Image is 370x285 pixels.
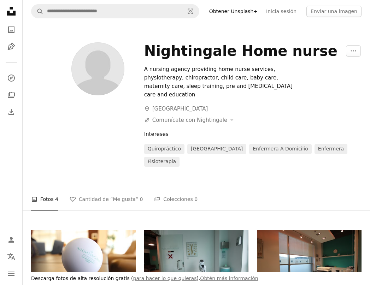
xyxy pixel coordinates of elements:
a: Colecciones 0 [154,188,198,210]
div: Intereses [144,130,362,138]
a: Obtener Unsplash+ [205,6,262,17]
button: Idioma [4,250,18,264]
div: Nightingale Home nurse [144,42,337,59]
a: Colecciones [4,88,18,102]
a: cama de masaje en blanco y negro [257,262,362,268]
a: Obtén más información [200,275,258,281]
span: 0 [140,195,143,203]
img: Avatar del usuario Nightingale Home nurse [71,42,124,95]
a: fisioterapia [144,157,180,167]
button: Comunícate con Nightingale [144,116,234,124]
a: Explorar [4,71,18,85]
a: [GEOGRAPHIC_DATA] [144,106,208,112]
h3: Descarga fotos de alta resolución gratis ( ). [31,275,258,282]
button: Enviar una imagen [306,6,362,17]
a: enfermera [315,144,347,154]
form: Encuentra imágenes en todo el sitio [31,4,199,18]
a: Bicicleta estática blanca y negra [144,262,249,268]
a: Historial de descargas [4,105,18,119]
a: [GEOGRAPHIC_DATA] [187,144,246,154]
a: Iniciar sesión / Registrarse [4,233,18,247]
a: quiropráctico [144,144,184,154]
button: Más acciones [346,45,361,57]
a: Inicia sesión [262,6,301,17]
a: Ver la foto de Nightingale Home nurse [31,262,136,268]
button: Búsqueda visual [182,5,199,18]
a: Ilustraciones [4,40,18,54]
button: Buscar en Unsplash [31,5,43,18]
a: Inicio — Unsplash [4,4,18,20]
button: Menú [4,267,18,281]
a: Enfermera a domicilio [249,144,312,154]
div: A nursing agency providing home nurse services, physiotherapy, chiropractor, child care, baby car... [144,65,296,99]
span: 0 [194,195,198,203]
a: Cantidad de “Me gusta” 0 [70,188,143,210]
a: Fotos [4,23,18,37]
a: para hacer lo que quieras [133,275,197,281]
